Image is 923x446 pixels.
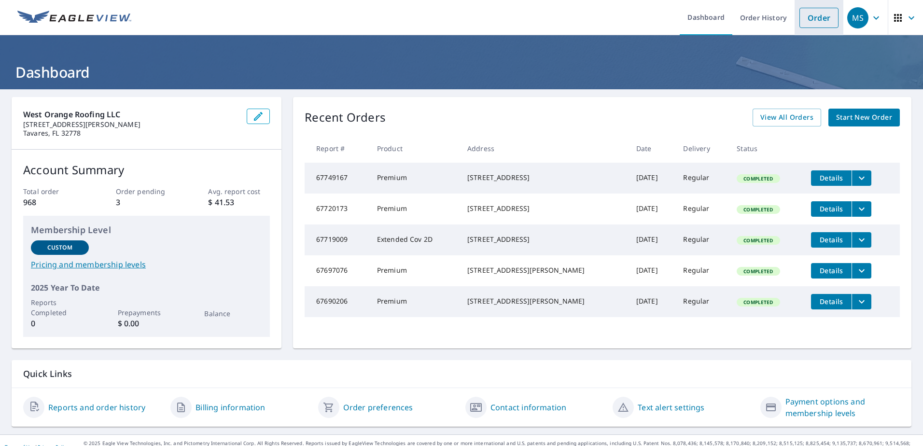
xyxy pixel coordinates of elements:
button: detailsBtn-67719009 [811,232,852,248]
div: [STREET_ADDRESS][PERSON_NAME] [467,265,621,275]
p: Recent Orders [305,109,386,126]
a: Contact information [490,402,566,413]
button: detailsBtn-67690206 [811,294,852,309]
span: Start New Order [836,111,892,124]
p: Quick Links [23,368,900,380]
td: [DATE] [629,194,676,224]
span: Details [817,173,846,182]
div: [STREET_ADDRESS] [467,235,621,244]
p: $ 41.53 [208,196,270,208]
td: Premium [369,255,460,286]
th: Date [629,134,676,163]
p: 2025 Year To Date [31,282,262,293]
td: Regular [675,163,729,194]
td: [DATE] [629,255,676,286]
button: detailsBtn-67720173 [811,201,852,217]
span: View All Orders [760,111,813,124]
td: [DATE] [629,286,676,317]
span: Completed [738,268,779,275]
td: Regular [675,224,729,255]
p: 0 [31,318,89,329]
span: Completed [738,299,779,306]
td: 67720173 [305,194,369,224]
a: View All Orders [753,109,821,126]
img: EV Logo [17,11,131,25]
p: West Orange Roofing LLC [23,109,239,120]
p: Tavares, FL 32778 [23,129,239,138]
th: Product [369,134,460,163]
button: filesDropdownBtn-67690206 [852,294,871,309]
p: $ 0.00 [118,318,176,329]
a: Order preferences [343,402,413,413]
button: detailsBtn-67749167 [811,170,852,186]
p: Prepayments [118,307,176,318]
td: [DATE] [629,163,676,194]
p: Reports Completed [31,297,89,318]
span: Details [817,235,846,244]
td: Premium [369,163,460,194]
td: 67719009 [305,224,369,255]
div: [STREET_ADDRESS] [467,204,621,213]
td: Regular [675,255,729,286]
button: filesDropdownBtn-67720173 [852,201,871,217]
p: Balance [204,308,262,319]
td: Extended Cov 2D [369,224,460,255]
span: Details [817,266,846,275]
th: Report # [305,134,369,163]
p: [STREET_ADDRESS][PERSON_NAME] [23,120,239,129]
h1: Dashboard [12,62,911,82]
div: [STREET_ADDRESS][PERSON_NAME] [467,296,621,306]
p: Membership Level [31,223,262,237]
button: filesDropdownBtn-67749167 [852,170,871,186]
td: Regular [675,286,729,317]
button: detailsBtn-67697076 [811,263,852,279]
th: Address [460,134,629,163]
td: 67697076 [305,255,369,286]
td: 67690206 [305,286,369,317]
a: Billing information [196,402,265,413]
th: Status [729,134,803,163]
p: Avg. report cost [208,186,270,196]
div: [STREET_ADDRESS] [467,173,621,182]
a: Text alert settings [638,402,704,413]
td: Premium [369,286,460,317]
span: Details [817,297,846,306]
p: Total order [23,186,85,196]
a: Start New Order [828,109,900,126]
div: MS [847,7,868,28]
a: Pricing and membership levels [31,259,262,270]
p: Custom [47,243,72,252]
span: Completed [738,206,779,213]
p: 3 [116,196,178,208]
p: Order pending [116,186,178,196]
a: Payment options and membership levels [785,396,900,419]
td: Premium [369,194,460,224]
td: 67749167 [305,163,369,194]
span: Completed [738,237,779,244]
td: Regular [675,194,729,224]
a: Order [799,8,839,28]
button: filesDropdownBtn-67697076 [852,263,871,279]
button: filesDropdownBtn-67719009 [852,232,871,248]
td: [DATE] [629,224,676,255]
th: Delivery [675,134,729,163]
a: Reports and order history [48,402,145,413]
p: Account Summary [23,161,270,179]
span: Details [817,204,846,213]
span: Completed [738,175,779,182]
p: 968 [23,196,85,208]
